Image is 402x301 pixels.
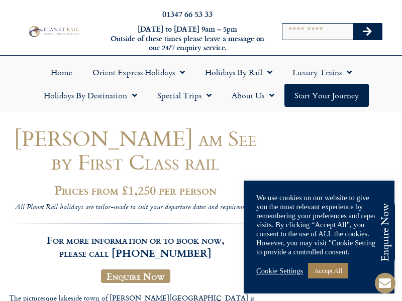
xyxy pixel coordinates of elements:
button: Search [353,24,382,40]
a: Accept All [308,263,348,278]
a: About Us [222,84,284,107]
a: Holidays by Rail [195,61,282,84]
a: Luxury Trains [282,61,362,84]
a: Orient Express Holidays [82,61,195,84]
a: Home [41,61,82,84]
a: Start your Journey [284,84,369,107]
a: Special Trips [147,84,222,107]
nav: Menu [5,61,397,107]
div: We use cookies on our website to give you the most relevant experience by remembering your prefer... [256,193,382,256]
img: Planet Rail Train Holidays Logo [27,25,80,38]
h6: [DATE] to [DATE] 9am – 5pm Outside of these times please leave a message on our 24/7 enquiry serv... [110,25,265,53]
a: 01347 66 53 33 [162,8,213,20]
a: Cookie Settings [256,266,303,275]
a: Holidays by Destination [34,84,147,107]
